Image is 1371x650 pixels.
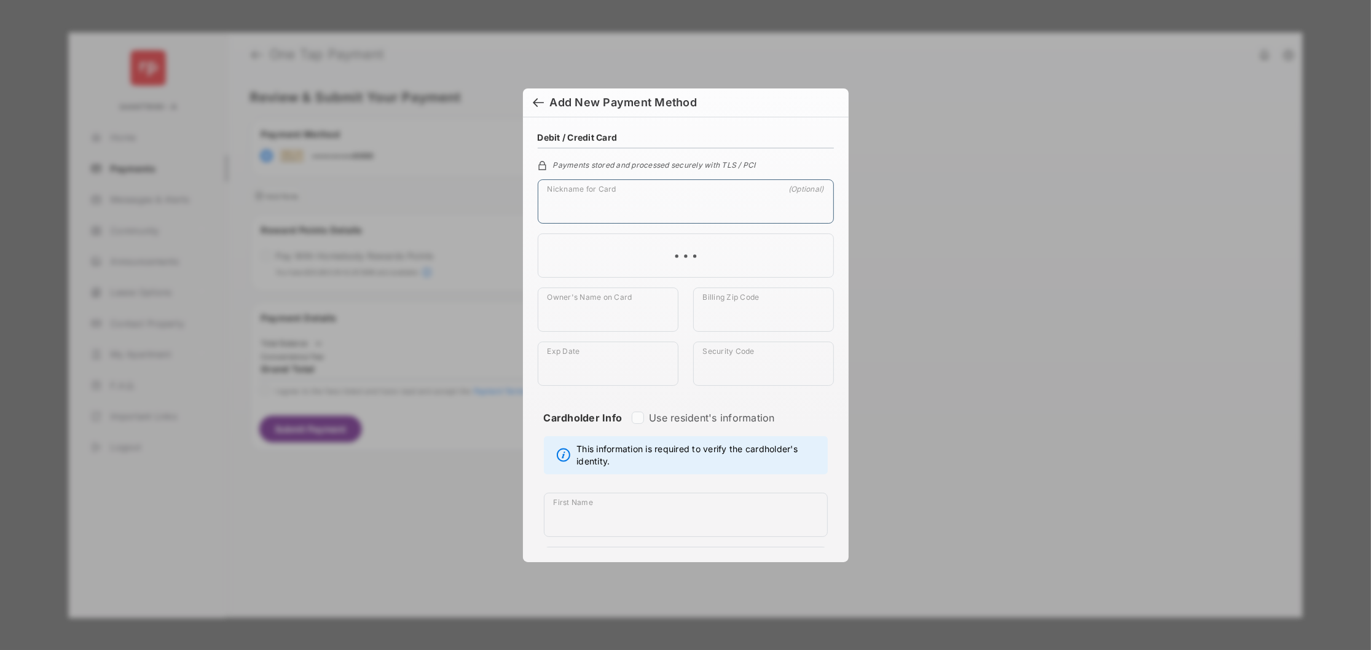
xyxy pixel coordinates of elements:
[576,443,820,468] span: This information is required to verify the cardholder's identity.
[550,96,697,109] div: Add New Payment Method
[649,412,774,424] label: Use resident's information
[544,412,623,446] strong: Cardholder Info
[538,132,618,143] h4: Debit / Credit Card
[538,159,834,170] div: Payments stored and processed securely with TLS / PCI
